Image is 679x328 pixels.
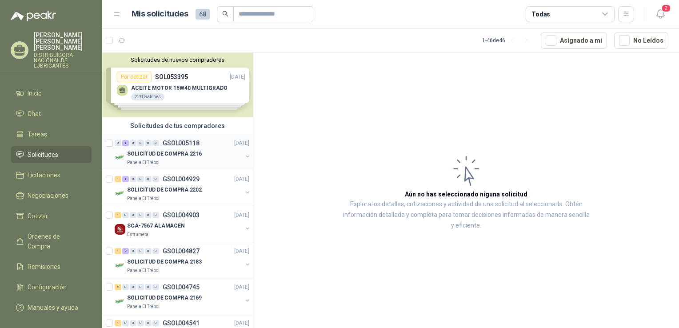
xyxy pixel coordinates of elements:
button: Solicitudes de nuevos compradores [106,56,249,63]
div: 1 [122,176,129,182]
span: Órdenes de Compra [28,232,83,251]
div: 0 [145,176,152,182]
a: 1 2 0 0 0 0 GSOL004827[DATE] Company LogoSOLICITUD DE COMPRA 2183Panela El Trébol [115,246,251,274]
div: 0 [137,284,144,290]
span: 2 [661,4,671,12]
a: 2 0 0 0 0 0 GSOL004745[DATE] Company LogoSOLICITUD DE COMPRA 2169Panela El Trébol [115,282,251,310]
a: Remisiones [11,258,92,275]
div: 0 [152,248,159,254]
p: Panela El Trébol [127,195,160,202]
div: 0 [130,320,136,326]
a: Manuales y ayuda [11,299,92,316]
div: 0 [130,248,136,254]
div: 0 [137,212,144,218]
div: 2 [115,284,121,290]
div: 0 [122,320,129,326]
span: Negociaciones [28,191,68,200]
img: Logo peakr [11,11,56,21]
div: 0 [137,248,144,254]
a: 0 1 0 0 0 0 GSOL005118[DATE] Company LogoSOLICITUD DE COMPRA 2216Panela El Trébol [115,138,251,166]
div: 2 [122,248,129,254]
div: 0 [130,176,136,182]
span: Inicio [28,88,42,98]
p: GSOL004903 [163,212,200,218]
p: GSOL004929 [163,176,200,182]
div: 0 [145,284,152,290]
p: GSOL004541 [163,320,200,326]
p: [DATE] [234,319,249,328]
h3: Aún no has seleccionado niguna solicitud [405,189,527,199]
div: 0 [137,176,144,182]
button: Asignado a mi [541,32,607,49]
div: 1 [115,212,121,218]
img: Company Logo [115,296,125,307]
img: Company Logo [115,260,125,271]
span: Manuales y ayuda [28,303,78,312]
p: SOLICITUD DE COMPRA 2216 [127,150,202,158]
div: 0 [130,140,136,146]
h1: Mis solicitudes [132,8,188,20]
a: Tareas [11,126,92,143]
span: Configuración [28,282,67,292]
div: 0 [145,320,152,326]
div: 1 [115,320,121,326]
div: 0 [130,212,136,218]
div: 0 [115,140,121,146]
a: Órdenes de Compra [11,228,92,255]
p: SCA-7567 ALAMACEN [127,222,185,230]
a: Inicio [11,85,92,102]
p: Estrumetal [127,231,150,238]
img: Company Logo [115,224,125,235]
a: Solicitudes [11,146,92,163]
span: 68 [196,9,210,20]
p: [PERSON_NAME] [PERSON_NAME] [PERSON_NAME] [34,32,92,51]
p: GSOL004745 [163,284,200,290]
div: 0 [137,320,144,326]
p: [DATE] [234,139,249,148]
a: Chat [11,105,92,122]
div: 0 [145,248,152,254]
a: Cotizar [11,208,92,224]
p: GSOL004827 [163,248,200,254]
p: [DATE] [234,175,249,184]
div: Solicitudes de tus compradores [102,117,253,134]
img: Company Logo [115,152,125,163]
div: 0 [152,176,159,182]
div: 0 [122,212,129,218]
p: [DATE] [234,247,249,256]
div: 0 [122,284,129,290]
p: [DATE] [234,283,249,292]
a: Licitaciones [11,167,92,184]
a: 1 1 0 0 0 0 GSOL004929[DATE] Company LogoSOLICITUD DE COMPRA 2202Panela El Trébol [115,174,251,202]
div: Todas [531,9,550,19]
p: Panela El Trébol [127,303,160,310]
span: Tareas [28,129,47,139]
a: Negociaciones [11,187,92,204]
div: 0 [145,140,152,146]
span: Solicitudes [28,150,58,160]
button: 2 [652,6,668,22]
a: 1 0 0 0 0 0 GSOL004903[DATE] Company LogoSCA-7567 ALAMACENEstrumetal [115,210,251,238]
p: DISTRIBUIDORA NACIONAL DE LUBRICANTES [34,52,92,68]
p: SOLICITUD DE COMPRA 2202 [127,186,202,194]
div: 0 [152,320,159,326]
p: Panela El Trébol [127,267,160,274]
p: Explora los detalles, cotizaciones y actividad de una solicitud al seleccionarla. Obtén informaci... [342,199,590,231]
div: 0 [145,212,152,218]
div: 0 [130,284,136,290]
div: 1 [115,176,121,182]
p: [DATE] [234,211,249,220]
img: Company Logo [115,188,125,199]
a: Configuración [11,279,92,296]
span: Chat [28,109,41,119]
span: Licitaciones [28,170,60,180]
div: 0 [152,140,159,146]
div: 1 - 46 de 46 [482,33,534,48]
div: 1 [115,248,121,254]
div: 0 [152,284,159,290]
p: SOLICITUD DE COMPRA 2169 [127,294,202,302]
div: 0 [152,212,159,218]
span: Remisiones [28,262,60,272]
p: GSOL005118 [163,140,200,146]
div: 0 [137,140,144,146]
